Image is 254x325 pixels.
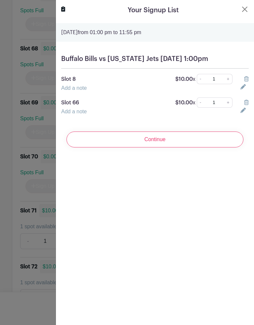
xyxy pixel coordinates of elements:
[197,97,204,108] a: -
[224,74,233,84] a: +
[175,99,195,107] p: $10.00
[241,5,249,13] button: Close
[61,55,249,63] h5: Buffalo Bills vs [US_STATE] Jets [DATE] 1:00pm
[128,5,179,15] h5: Your Signup List
[175,75,195,83] p: $10.00
[61,28,249,36] p: from 01:00 pm to 11:55 pm
[61,75,167,83] p: Slot 8
[193,76,195,82] span: x
[224,97,233,108] a: +
[61,109,87,114] a: Add a note
[193,100,195,105] span: x
[61,30,78,35] strong: [DATE]
[66,132,243,147] input: Continue
[197,74,204,84] a: -
[61,85,87,91] a: Add a note
[61,99,167,107] p: Slot 66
